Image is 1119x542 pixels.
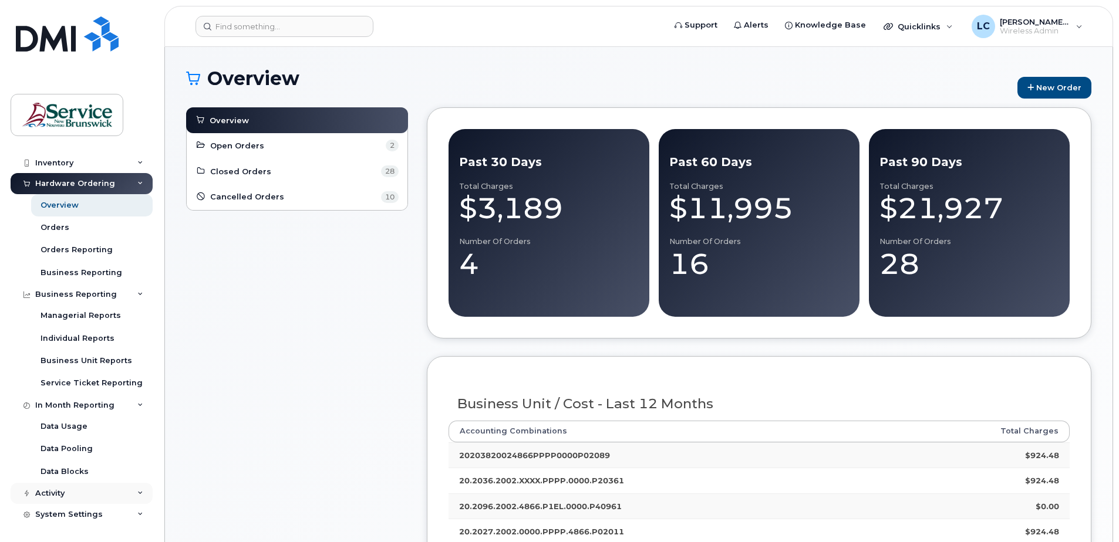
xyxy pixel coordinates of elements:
[669,182,849,191] div: Total Charges
[210,191,284,202] span: Cancelled Orders
[669,154,849,171] div: Past 60 Days
[459,237,639,246] div: Number of Orders
[186,68,1012,89] h1: Overview
[459,450,610,460] strong: 20203820024866PPPP0000P02089
[884,421,1070,442] th: Total Charges
[196,164,399,178] a: Closed Orders 28
[196,190,399,204] a: Cancelled Orders 10
[210,115,249,126] span: Overview
[1025,476,1059,485] strong: $924.48
[381,191,399,203] span: 10
[457,397,1061,411] h3: Business Unit / Cost - Last 12 Months
[195,113,399,127] a: Overview
[1025,527,1059,536] strong: $924.48
[459,476,624,485] strong: 20.2036.2002.XXXX.PPPP.0000.P20361
[879,237,1059,246] div: Number of Orders
[879,246,1059,282] div: 28
[459,502,622,511] strong: 20.2096.2002.4866.P1EL.0000.P40961
[669,191,849,226] div: $11,995
[1017,77,1091,99] a: New Order
[381,165,399,177] span: 28
[669,246,849,282] div: 16
[879,154,1059,171] div: Past 90 Days
[459,246,639,282] div: 4
[449,421,884,442] th: Accounting Combinations
[879,191,1059,226] div: $21,927
[459,154,639,171] div: Past 30 Days
[196,138,399,153] a: Open Orders 2
[459,182,639,191] div: Total Charges
[210,140,264,151] span: Open Orders
[459,527,624,536] strong: 20.2027.2002.0000.PPPP.4866.P02011
[386,140,399,151] span: 2
[1025,450,1059,460] strong: $924.48
[210,166,271,177] span: Closed Orders
[669,237,849,246] div: Number of Orders
[879,182,1059,191] div: Total Charges
[459,191,639,226] div: $3,189
[1036,502,1059,511] strong: $0.00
